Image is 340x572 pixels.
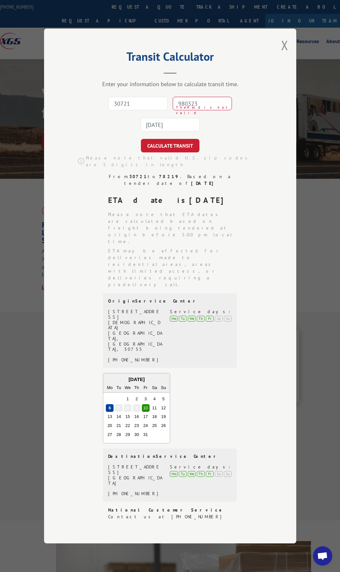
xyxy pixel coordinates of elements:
div: Fr [142,384,149,392]
input: Origin Zip [108,97,168,110]
div: Fr [206,316,214,322]
div: Service days: [170,309,232,314]
div: [GEOGRAPHIC_DATA], [GEOGRAPHIC_DATA], 30755 [108,331,162,352]
div: Choose Thursday, October 9th, 2025 [133,404,140,412]
div: Choose Friday, October 10th, 2025 [142,404,149,412]
div: Choose Saturday, October 11th, 2025 [151,404,158,412]
div: Choose Wednesday, October 8th, 2025 [124,404,131,412]
div: Sa [215,471,223,477]
div: Sa [215,316,223,322]
button: CALCULATE TRANSIT [141,139,199,152]
div: [DATE] [103,376,170,383]
div: Choose Sunday, October 12th, 2025 [160,404,167,412]
div: Tu [179,471,187,477]
div: Origin Service Center [108,298,232,304]
div: Choose Sunday, October 19th, 2025 [160,413,167,421]
strong: 30721 [129,174,148,179]
div: Th [197,316,205,322]
div: Mo [106,384,114,392]
div: Su [224,316,232,322]
div: Choose Monday, October 20th, 2025 [106,422,114,430]
input: Dest. Zip [173,97,232,110]
div: Choose Tuesday, October 14th, 2025 [115,413,123,421]
div: Choose Friday, October 24th, 2025 [142,422,149,430]
div: We [188,471,196,477]
div: ETA date is [108,195,237,206]
div: Choose Saturday, October 25th, 2025 [151,422,158,430]
div: Fr [206,471,214,477]
div: Choose Monday, October 13th, 2025 [106,413,114,421]
div: month 2025-10 [105,395,168,439]
div: Tu [115,384,123,392]
div: Choose Thursday, October 16th, 2025 [133,413,140,421]
strong: [DATE] [189,195,229,205]
h2: Transit Calculator [76,52,264,64]
div: Th [133,384,140,392]
div: Choose Tuesday, October 28th, 2025 [115,431,123,439]
div: Su [160,384,167,392]
div: [STREET_ADDRESS] [108,464,162,475]
img: svg%3E [78,154,84,168]
div: Contact us at [PHONE_NUMBER] [108,513,237,520]
span: The field is not valid [176,105,232,115]
div: Mo [170,471,178,477]
div: We [124,384,131,392]
div: [STREET_ADDRESS][DEMOGRAPHIC_DATA] [108,309,162,331]
div: Choose Tuesday, October 21st, 2025 [115,422,123,430]
div: Choose Thursday, October 2nd, 2025 [133,395,140,403]
div: Choose Thursday, October 30th, 2025 [133,431,140,439]
div: Sa [151,384,158,392]
div: Choose Wednesday, October 29th, 2025 [124,431,131,439]
div: Tu [179,316,187,322]
div: Choose Saturday, October 18th, 2025 [151,413,158,421]
div: Th [197,471,205,477]
strong: National Customer Service [108,507,224,513]
div: Choose Monday, October 6th, 2025 [106,404,114,412]
div: Choose Wednesday, October 15th, 2025 [124,413,131,421]
div: Enter your information below to calculate transit time. [76,80,264,88]
div: Mo [170,316,178,322]
div: We [188,316,196,322]
span: Please note that valid U.S. zip codes are 5 digits in length [86,155,262,168]
div: Choose Thursday, October 23rd, 2025 [133,422,140,430]
div: Choose Friday, October 3rd, 2025 [142,395,149,403]
div: Choose Friday, October 31st, 2025 [142,431,149,439]
div: Destination Service Center [108,454,232,459]
div: Service days: [170,464,232,470]
div: Su [224,471,232,477]
div: From to . Based on a tender date of [103,173,237,187]
div: [PHONE_NUMBER] [108,491,162,496]
div: Choose Saturday, October 4th, 2025 [151,395,158,403]
div: [GEOGRAPHIC_DATA] [108,475,162,486]
div: Choose Wednesday, October 22nd, 2025 [124,422,131,430]
div: Open chat [313,546,332,566]
strong: 78219 [159,174,180,179]
div: Choose Tuesday, October 7th, 2025 [115,404,123,412]
div: Choose Monday, October 27th, 2025 [106,431,114,439]
strong: [DATE] [191,180,216,186]
div: Choose Friday, October 17th, 2025 [142,413,149,421]
div: Choose Sunday, October 5th, 2025 [160,395,167,403]
li: Please note that ETA dates are calculated based on freight being tendered at origin before 5:00 p... [108,211,237,245]
div: [PHONE_NUMBER] [108,357,162,363]
div: Choose Sunday, October 26th, 2025 [160,422,167,430]
button: Close modal [281,37,288,54]
li: ETA may be affected for deliveries made to residential areas, areas with limited access, or deliv... [108,248,237,288]
input: Tender Date [141,118,200,132]
div: Choose Wednesday, October 1st, 2025 [124,395,131,403]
